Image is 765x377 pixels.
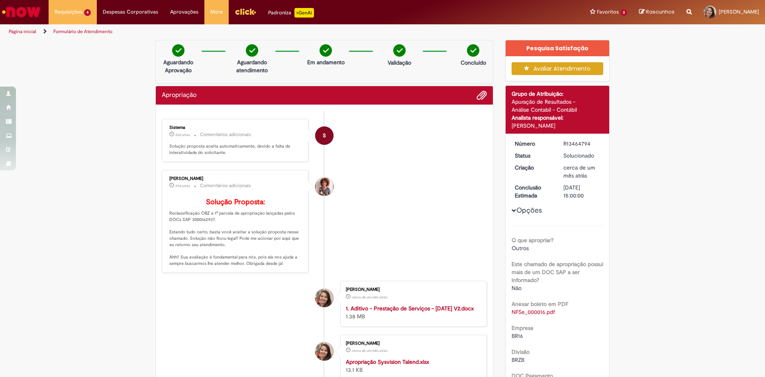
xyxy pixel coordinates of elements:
[162,92,196,99] h2: Apropriação Histórico de tíquete
[233,58,271,74] p: Aguardando atendimento
[512,332,523,339] span: BR16
[352,348,387,353] time: 30/08/2025 10:31:29
[294,8,314,18] p: +GenAi
[512,308,555,316] a: Download de NFSe_000016.pdf
[646,8,675,16] span: Rascunhos
[352,295,387,300] time: 30/08/2025 10:31:49
[315,289,333,307] div: Fabiola Guanho Nunes
[175,184,190,188] span: 29d atrás
[346,341,479,346] div: [PERSON_NAME]
[509,164,558,172] dt: Criação
[512,90,604,98] div: Grupo de Atribuição:
[235,6,256,18] img: click_logo_yellow_360x200.png
[175,132,190,137] time: 08/09/2025 17:39:38
[169,198,302,266] p: Reclassificação OBZ e 1ª parcela de apropriação lançadas pelos DOCs SAP 3000162937. Estando tudo ...
[509,152,558,160] dt: Status
[315,342,333,361] div: Fabiola Guanho Nunes
[169,125,302,130] div: Sistema
[346,358,479,374] div: 13.1 KB
[477,90,487,101] button: Adicionar anexos
[206,197,265,207] b: Solução Proposta:
[6,24,504,39] ul: Trilhas de página
[352,295,387,300] span: cerca de um mês atrás
[563,184,600,199] div: [DATE] 15:00:00
[169,176,302,181] div: [PERSON_NAME]
[55,8,82,16] span: Requisições
[175,184,190,188] time: 01/09/2025 10:39:38
[563,164,595,179] time: 30/08/2025 10:31:15
[172,44,184,57] img: check-circle-green.png
[169,143,302,156] p: Solução proposta aceita automaticamente, devido a falta de interatividade do solicitante.
[352,348,387,353] span: cerca de um mês atrás
[563,164,600,180] div: 30/08/2025 10:31:15
[1,4,42,20] img: ServiceNow
[346,287,479,292] div: [PERSON_NAME]
[346,304,479,320] div: 1.38 MB
[103,8,158,16] span: Despesas Corporativas
[512,324,533,332] b: Empresa
[346,305,474,312] a: 1. Aditivo - Prestação de Serviços - [DATE] V2.docx
[512,300,568,308] b: Anexar boleto em PDF
[512,261,603,284] b: Este chamado de apropriação possui mais de um DOC SAP a ser informado?
[200,131,251,138] small: Comentários adicionais
[512,284,522,292] span: Não
[509,140,558,148] dt: Número
[346,358,429,365] a: Apropriação Sysvision Talend.xlsx
[509,184,558,199] dt: Conclusão Estimada
[393,44,406,57] img: check-circle-green.png
[512,356,524,363] span: BRZB
[512,348,530,355] b: Divisão
[461,59,486,67] p: Concluído
[512,237,553,244] b: O que apropriar?
[315,126,333,145] div: System
[506,40,610,56] div: Pesquisa Satisfação
[210,8,223,16] span: More
[388,59,411,67] p: Validação
[512,122,604,130] div: [PERSON_NAME]
[246,44,258,57] img: check-circle-green.png
[597,8,619,16] span: Favoritos
[512,62,604,75] button: Avaliar Atendimento
[563,140,600,148] div: R13464794
[719,8,759,15] span: [PERSON_NAME]
[200,182,251,189] small: Comentários adicionais
[315,178,333,196] div: Ester Leal Leandro
[307,58,345,66] p: Em andamento
[84,9,91,16] span: 4
[512,98,604,114] div: Apuração de Resultados - Análise Contabil - Contábil
[512,114,604,122] div: Analista responsável:
[175,132,190,137] span: 22d atrás
[159,58,198,74] p: Aguardando Aprovação
[563,152,600,160] div: Solucionado
[620,9,627,16] span: 3
[323,126,326,145] span: S
[320,44,332,57] img: check-circle-green.png
[639,8,675,16] a: Rascunhos
[170,8,198,16] span: Aprovações
[53,28,112,35] a: Formulário de Atendimento
[563,164,595,179] span: cerca de um mês atrás
[467,44,479,57] img: check-circle-green.png
[512,245,529,252] span: Outros
[268,8,314,18] div: Padroniza
[9,28,36,35] a: Página inicial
